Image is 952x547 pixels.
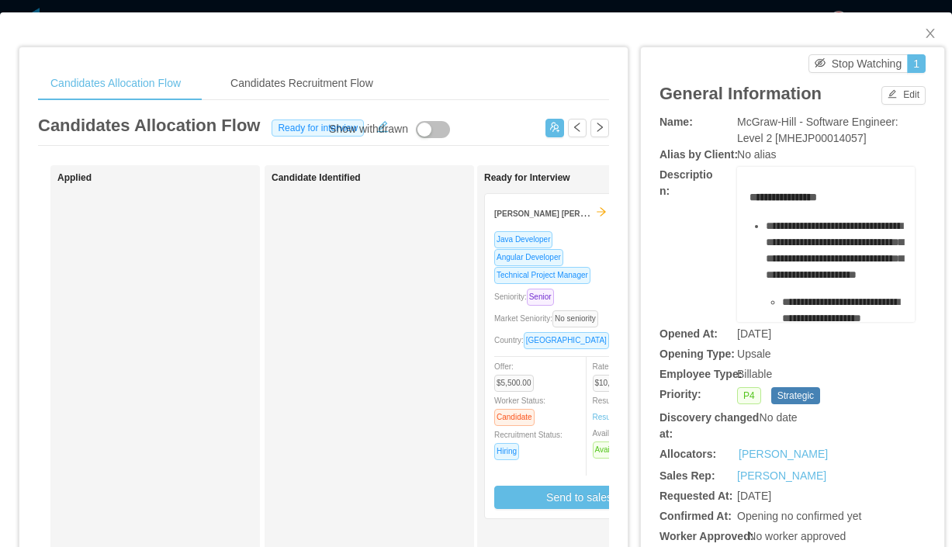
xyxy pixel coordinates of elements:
[808,54,909,73] button: icon: eye-invisibleStop Watching
[659,116,693,128] b: Name:
[545,119,564,137] button: icon: usergroup-add
[494,443,519,460] span: Hiring
[659,530,753,542] b: Worker Approved:
[760,411,798,424] span: No date
[737,348,771,360] span: Upsale
[737,116,898,144] span: McGraw-Hill - Software Engineer: Level 2 [MHEJP00014057]
[737,490,771,502] span: [DATE]
[218,66,386,101] div: Candidates Recruitment Flow
[370,117,395,133] button: icon: edit
[494,431,563,455] span: Recruitment Status:
[907,54,926,73] button: 1
[272,172,489,184] h1: Candidate Identified
[494,486,664,509] button: Send to sales
[38,113,260,138] article: Candidates Allocation Flow
[494,249,563,266] span: Angular Developer
[737,368,772,380] span: Billable
[737,387,761,404] span: P4
[494,409,535,426] span: Candidate
[737,167,915,322] div: rdw-wrapper
[596,206,607,217] span: arrow-right
[659,510,732,522] b: Confirmed At:
[659,411,759,440] b: Discovery changed at:
[527,289,554,306] span: Senior
[659,388,701,400] b: Priority:
[494,267,590,284] span: Technical Project Manager
[737,510,861,522] span: Opening no confirmed yet
[552,310,598,327] span: No seniority
[737,148,777,161] span: No alias
[593,429,635,454] span: Availability:
[524,332,609,349] span: [GEOGRAPHIC_DATA]
[484,172,701,184] h1: Ready for Interview
[494,362,540,387] span: Offer:
[659,490,732,502] b: Requested At:
[659,368,742,380] b: Employee Type:
[272,119,364,137] span: Ready for interview
[593,411,626,423] a: Resume1
[659,348,735,360] b: Opening Type:
[924,27,936,40] i: icon: close
[593,441,628,459] span: Available
[771,387,820,404] span: Strategic
[329,121,408,138] div: Show withdrawn
[494,206,627,219] strong: [PERSON_NAME] [PERSON_NAME]
[737,327,771,340] span: [DATE]
[590,119,609,137] button: icon: right
[494,375,534,392] span: $5,500.00
[38,66,193,101] div: Candidates Allocation Flow
[659,469,715,482] b: Sales Rep:
[568,119,587,137] button: icon: left
[494,293,560,301] span: Seniority:
[494,231,552,248] span: Java Developer
[659,81,822,106] article: General Information
[659,148,738,161] b: Alias by Client:
[749,189,903,344] div: rdw-editor
[57,172,275,184] h1: Applied
[593,375,636,392] span: $10,032.00
[494,396,545,421] span: Worker Status:
[494,336,615,344] span: Country:
[494,314,604,323] span: Market Seniority:
[739,446,828,462] a: [PERSON_NAME]
[909,12,952,56] button: Close
[881,86,926,105] button: icon: editEdit
[737,469,826,482] a: [PERSON_NAME]
[659,448,716,460] b: Allocators:
[748,530,846,542] span: No worker approved
[659,168,712,197] b: Description:
[593,396,648,421] span: Resume Status:
[593,362,642,387] span: Rate
[659,327,718,340] b: Opened At:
